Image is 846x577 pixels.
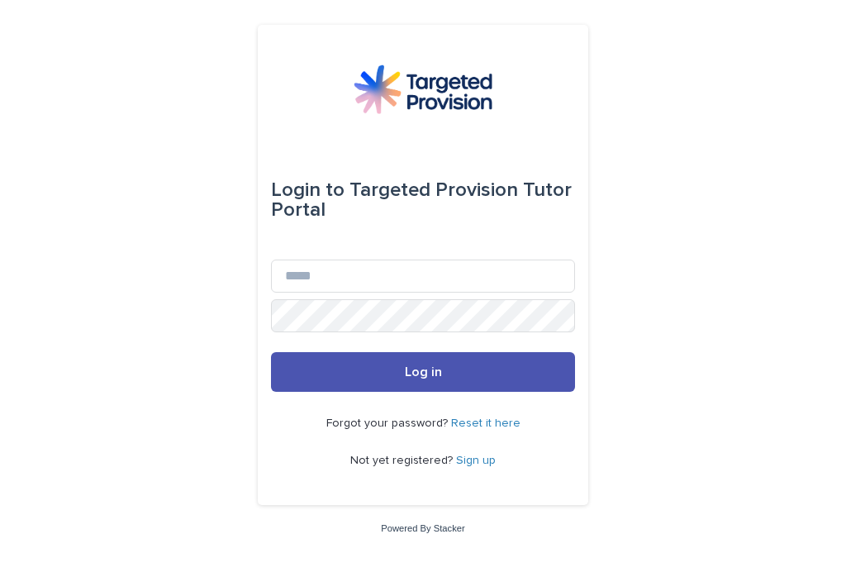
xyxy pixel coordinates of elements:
span: Forgot your password? [326,417,451,429]
a: Powered By Stacker [381,523,464,533]
span: Not yet registered? [350,455,456,466]
span: Log in [405,365,442,379]
div: Targeted Provision Tutor Portal [271,167,575,233]
img: M5nRWzHhSzIhMunXDL62 [354,64,492,114]
span: Login to [271,180,345,200]
a: Reset it here [451,417,520,429]
a: Sign up [456,455,496,466]
button: Log in [271,352,575,392]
